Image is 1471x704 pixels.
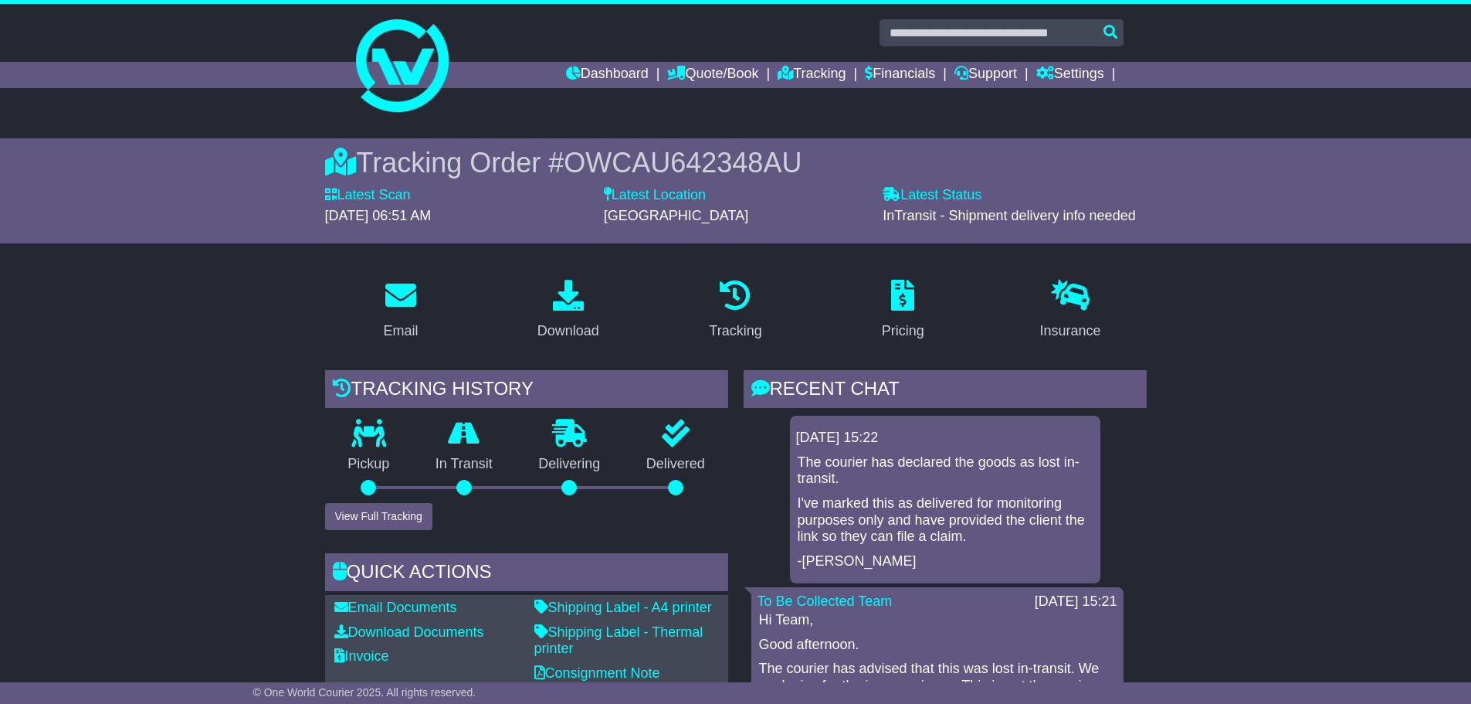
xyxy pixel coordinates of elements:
a: To Be Collected Team [758,593,893,609]
label: Latest Location [604,187,706,204]
a: Email [373,274,428,347]
a: Download Documents [334,624,484,640]
a: Dashboard [566,62,649,88]
div: Email [383,321,418,342]
p: Pickup [325,456,413,473]
div: [DATE] 15:22 [796,430,1094,447]
p: Delivered [623,456,728,473]
label: Latest Scan [325,187,411,204]
p: Delivering [516,456,624,473]
div: Download [537,321,599,342]
p: Good afternoon. [759,637,1116,654]
span: [GEOGRAPHIC_DATA] [604,208,748,223]
div: Tracking Order # [325,146,1147,179]
span: OWCAU642348AU [564,147,802,179]
a: Consignment Note [534,665,660,681]
button: View Full Tracking [325,503,432,530]
p: -[PERSON_NAME] [798,553,1093,570]
label: Latest Status [883,187,981,204]
p: In Transit [412,456,516,473]
div: Pricing [882,321,924,342]
a: Financials [865,62,935,88]
a: Email Documents [334,600,457,615]
a: Pricing [872,274,934,347]
a: Insurance [1030,274,1111,347]
a: Tracking [778,62,846,88]
a: Support [954,62,1017,88]
a: Shipping Label - A4 printer [534,600,712,615]
span: © One World Courier 2025. All rights reserved. [253,686,476,699]
p: Hi Team, [759,612,1116,629]
a: Settings [1036,62,1104,88]
div: Tracking [709,321,761,342]
div: Quick Actions [325,553,728,595]
div: Insurance [1040,321,1101,342]
div: RECENT CHAT [744,370,1147,412]
div: Tracking history [325,370,728,412]
span: InTransit - Shipment delivery info needed [883,208,1136,223]
a: Download [527,274,609,347]
p: The courier has declared the goods as lost in-transit. [798,454,1093,488]
a: Quote/Book [667,62,758,88]
div: [DATE] 15:21 [1035,593,1117,610]
span: [DATE] 06:51 AM [325,208,432,223]
a: Tracking [699,274,771,347]
p: I've marked this as delivered for monitoring purposes only and have provided the client the link ... [798,495,1093,546]
a: Shipping Label - Thermal printer [534,624,703,657]
a: Invoice [334,648,389,664]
